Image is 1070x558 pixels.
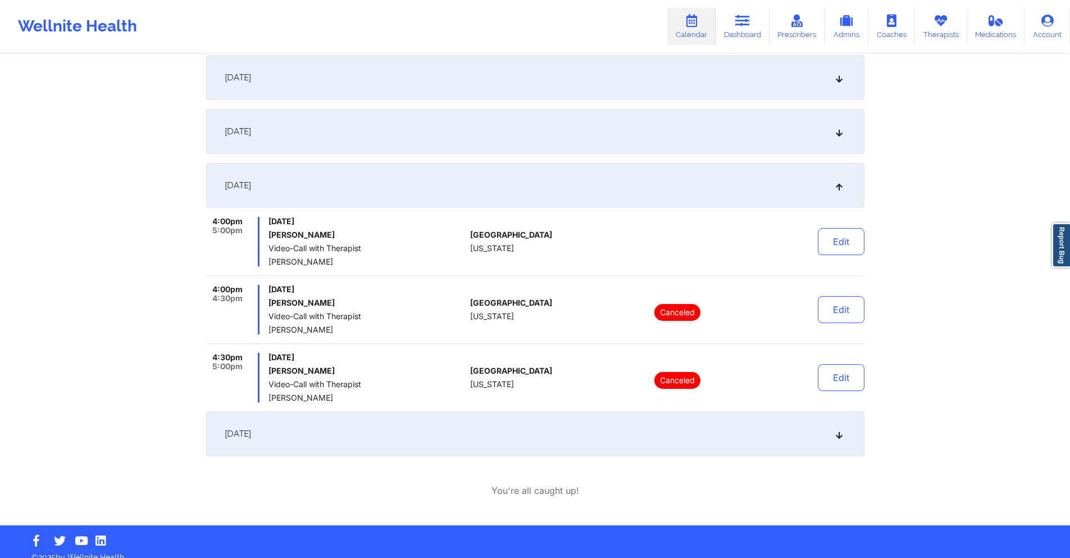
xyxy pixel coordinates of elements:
span: Video-Call with Therapist [268,380,466,389]
button: Edit [818,364,864,391]
p: You're all caught up! [491,484,579,497]
button: Edit [818,296,864,323]
span: 4:30pm [212,294,243,303]
span: [DATE] [225,126,251,137]
a: Therapists [915,8,967,45]
p: Canceled [654,304,700,321]
span: Video-Call with Therapist [268,312,466,321]
span: [GEOGRAPHIC_DATA] [470,230,552,239]
a: Account [1025,8,1070,45]
span: 4:00pm [212,285,243,294]
span: [US_STATE] [470,244,514,253]
a: Admins [825,8,868,45]
span: [DATE] [268,217,466,226]
h6: [PERSON_NAME] [268,366,466,375]
button: Edit [818,228,864,255]
a: Coaches [868,8,915,45]
h6: [PERSON_NAME] [268,230,466,239]
a: Dashboard [716,8,770,45]
span: [US_STATE] [470,312,514,321]
span: Video-Call with Therapist [268,244,466,253]
a: Calendar [667,8,716,45]
span: [PERSON_NAME] [268,325,466,334]
span: [PERSON_NAME] [268,393,466,402]
a: Medications [967,8,1025,45]
p: Canceled [654,372,700,389]
span: [PERSON_NAME] [268,257,466,266]
span: [US_STATE] [470,380,514,389]
span: [DATE] [225,72,251,83]
span: [DATE] [268,353,466,362]
span: [GEOGRAPHIC_DATA] [470,298,552,307]
a: Prescribers [770,8,825,45]
span: [DATE] [268,285,466,294]
span: [DATE] [225,428,251,439]
span: 5:00pm [212,362,243,371]
span: 5:00pm [212,226,243,235]
a: Report Bug [1052,223,1070,267]
h6: [PERSON_NAME] [268,298,466,307]
span: [DATE] [225,180,251,191]
span: 4:30pm [212,353,243,362]
span: 4:00pm [212,217,243,226]
span: [GEOGRAPHIC_DATA] [470,366,552,375]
